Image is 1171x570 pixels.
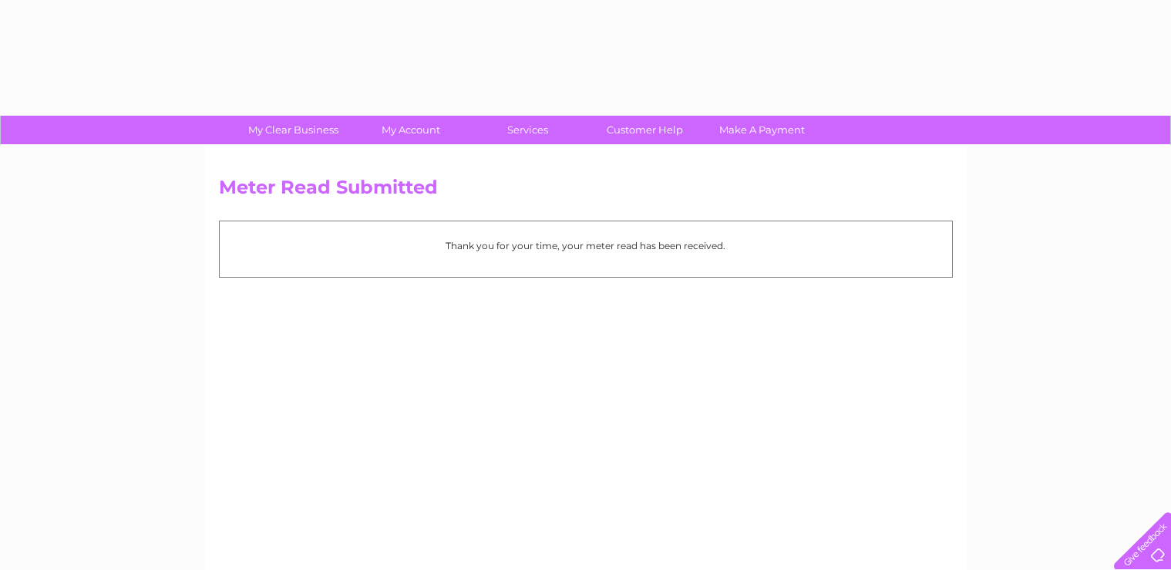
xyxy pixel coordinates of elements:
[698,116,826,144] a: Make A Payment
[581,116,708,144] a: Customer Help
[227,238,944,253] p: Thank you for your time, your meter read has been received.
[219,177,953,206] h2: Meter Read Submitted
[230,116,357,144] a: My Clear Business
[464,116,591,144] a: Services
[347,116,474,144] a: My Account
